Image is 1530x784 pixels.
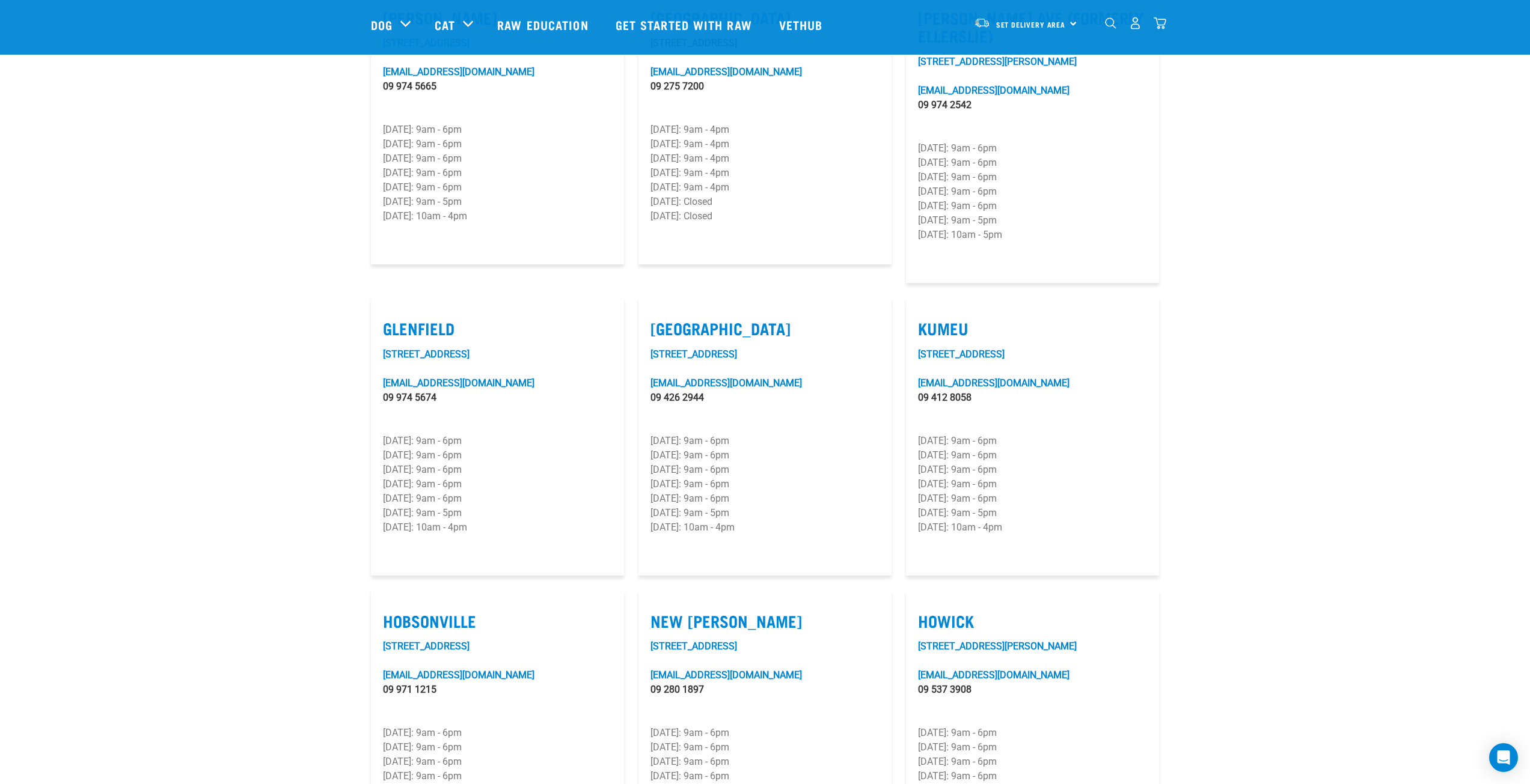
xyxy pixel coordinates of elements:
p: [DATE]: 9am - 6pm [650,434,880,448]
p: [DATE]: 9am - 6pm [383,180,612,195]
p: [DATE]: 9am - 5pm [650,506,880,520]
p: [DATE]: 9am - 6pm [918,199,1147,213]
a: [STREET_ADDRESS] [918,348,1005,360]
p: [DATE]: 9am - 6pm [650,740,880,755]
p: [DATE]: 9am - 6pm [918,448,1147,463]
p: [DATE]: 9am - 6pm [650,477,880,491]
p: [DATE]: 9am - 6pm [918,769,1147,783]
a: [EMAIL_ADDRESS][DOMAIN_NAME] [918,669,1069,681]
p: [DATE]: 9am - 6pm [918,156,1147,170]
p: [DATE]: 9am - 6pm [918,184,1147,199]
p: [DATE]: 9am - 6pm [918,434,1147,448]
p: [DATE]: 10am - 4pm [650,520,880,535]
p: [DATE]: 9am - 6pm [918,170,1147,184]
a: 09 974 2542 [918,99,972,111]
label: Kumeu [918,319,1147,338]
p: [DATE]: 9am - 6pm [918,141,1147,156]
a: Get started with Raw [604,1,767,49]
img: van-moving.png [974,17,990,28]
a: [EMAIL_ADDRESS][DOMAIN_NAME] [383,66,534,77]
a: [STREET_ADDRESS] [383,348,470,360]
p: [DATE]: 9am - 6pm [383,166,612,180]
p: [DATE]: 10am - 4pm [383,209,612,223]
a: Cat [435,16,455,34]
p: [DATE]: 9am - 6pm [383,769,612,783]
a: [EMAIL_ADDRESS][DOMAIN_NAME] [383,377,534,389]
a: [STREET_ADDRESS][PERSON_NAME] [918,56,1077,67]
p: [DATE]: 9am - 6pm [650,463,880,477]
p: [DATE]: 9am - 5pm [918,213,1147,228]
p: [DATE]: 9am - 6pm [383,434,612,448]
img: home-icon-1@2x.png [1105,17,1116,29]
span: Set Delivery Area [996,22,1066,26]
p: [DATE]: 9am - 6pm [918,740,1147,755]
a: [STREET_ADDRESS] [650,640,737,652]
p: [DATE]: 9am - 5pm [383,506,612,520]
a: [STREET_ADDRESS] [383,640,470,652]
img: home-icon@2x.png [1154,17,1166,29]
p: [DATE]: 9am - 5pm [918,506,1147,520]
div: Open Intercom Messenger [1489,743,1518,772]
p: [DATE]: 9am - 6pm [918,755,1147,769]
p: [DATE]: 9am - 6pm [383,755,612,769]
a: Vethub [767,1,838,49]
p: [DATE]: 9am - 4pm [650,180,880,195]
a: 09 974 5674 [383,392,436,403]
a: [STREET_ADDRESS][PERSON_NAME] [918,640,1077,652]
a: [EMAIL_ADDRESS][DOMAIN_NAME] [650,669,802,681]
a: [EMAIL_ADDRESS][DOMAIN_NAME] [918,85,1069,96]
p: [DATE]: 10am - 4pm [383,520,612,535]
p: [DATE]: Closed [650,209,880,223]
p: [DATE]: 9am - 5pm [383,195,612,209]
label: Hobsonville [383,612,612,630]
p: [DATE]: 9am - 6pm [650,726,880,740]
p: [DATE]: 9am - 6pm [650,448,880,463]
p: [DATE]: 9am - 4pm [650,166,880,180]
p: [DATE]: 9am - 6pm [918,726,1147,740]
img: user.png [1129,17,1142,29]
label: [GEOGRAPHIC_DATA] [650,319,880,338]
p: [DATE]: 9am - 4pm [650,151,880,166]
p: [DATE]: 9am - 6pm [383,491,612,506]
p: [DATE]: 9am - 6pm [383,123,612,137]
a: 09 426 2944 [650,392,704,403]
p: [DATE]: 9am - 6pm [383,448,612,463]
p: [DATE]: 9am - 6pm [383,726,612,740]
a: Raw Education [485,1,603,49]
p: [DATE]: 9am - 4pm [650,137,880,151]
p: [DATE]: 9am - 6pm [650,755,880,769]
a: 09 537 3908 [918,684,972,695]
p: [DATE]: 9am - 6pm [918,463,1147,477]
label: Howick [918,612,1147,630]
p: [DATE]: 9am - 6pm [383,137,612,151]
a: [STREET_ADDRESS] [650,348,737,360]
a: [EMAIL_ADDRESS][DOMAIN_NAME] [650,377,802,389]
label: Glenfield [383,319,612,338]
a: 09 974 5665 [383,81,436,92]
p: [DATE]: 9am - 6pm [918,477,1147,491]
a: 09 971 1215 [383,684,436,695]
a: [EMAIL_ADDRESS][DOMAIN_NAME] [918,377,1069,389]
a: [EMAIL_ADDRESS][DOMAIN_NAME] [383,669,534,681]
a: 09 280 1897 [650,684,704,695]
p: [DATE]: 9am - 6pm [383,463,612,477]
a: 09 412 8058 [918,392,972,403]
p: [DATE]: Closed [650,195,880,209]
p: [DATE]: 9am - 6pm [918,491,1147,506]
p: [DATE]: 9am - 6pm [383,151,612,166]
p: [DATE]: 9am - 6pm [383,477,612,491]
a: Dog [371,16,393,34]
label: New [PERSON_NAME] [650,612,880,630]
a: 09 275 7200 [650,81,704,92]
p: [DATE]: 9am - 6pm [650,769,880,783]
p: [DATE]: 9am - 4pm [650,123,880,137]
a: [EMAIL_ADDRESS][DOMAIN_NAME] [650,66,802,77]
p: [DATE]: 9am - 6pm [650,491,880,506]
p: [DATE]: 10am - 5pm [918,228,1147,242]
p: [DATE]: 9am - 6pm [383,740,612,755]
p: [DATE]: 10am - 4pm [918,520,1147,535]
